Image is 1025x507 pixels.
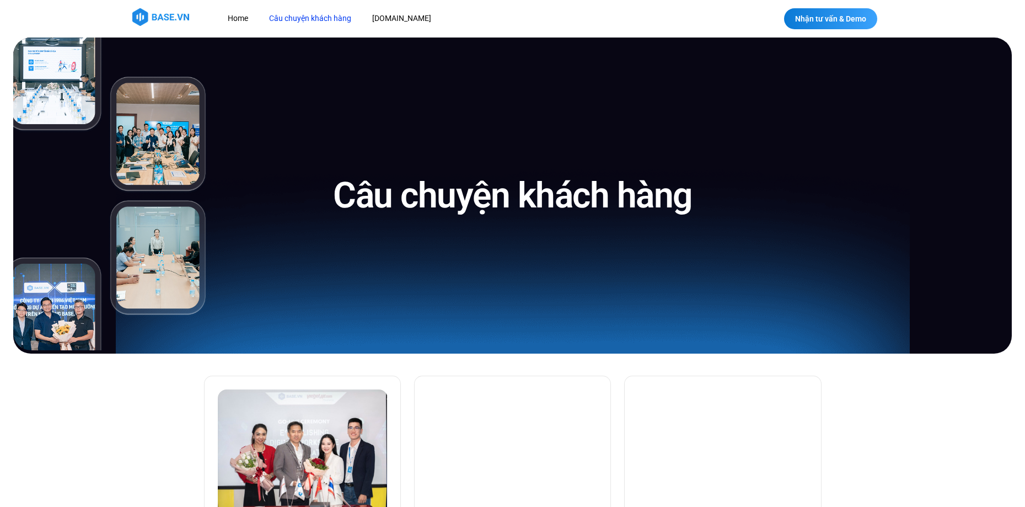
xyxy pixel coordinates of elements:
nav: Menu [219,8,600,29]
a: Home [219,8,256,29]
a: [DOMAIN_NAME] [364,8,439,29]
h1: Câu chuyện khách hàng [333,173,692,218]
span: Nhận tư vấn & Demo [795,15,866,23]
a: Câu chuyện khách hàng [261,8,359,29]
a: Nhận tư vấn & Demo [784,8,877,29]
